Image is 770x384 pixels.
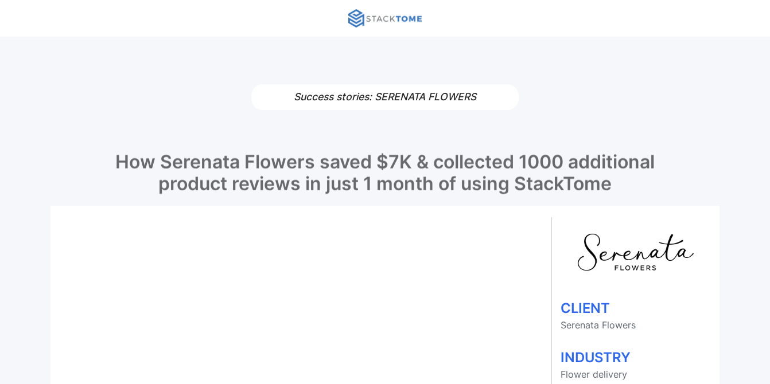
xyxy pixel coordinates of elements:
[251,84,519,110] h1: Success stories: SERENATA FLOWERS
[561,301,710,315] h1: CLIENT
[561,320,710,331] p: Serenata Flowers
[50,151,719,215] h1: How Serenata Flowers saved $7K & collected 1000 additional product reviews in just 1 month of usi...
[561,351,710,365] h1: INDUSTRY
[575,232,695,273] img: serenata flowers logo
[561,369,710,380] p: Flower delivery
